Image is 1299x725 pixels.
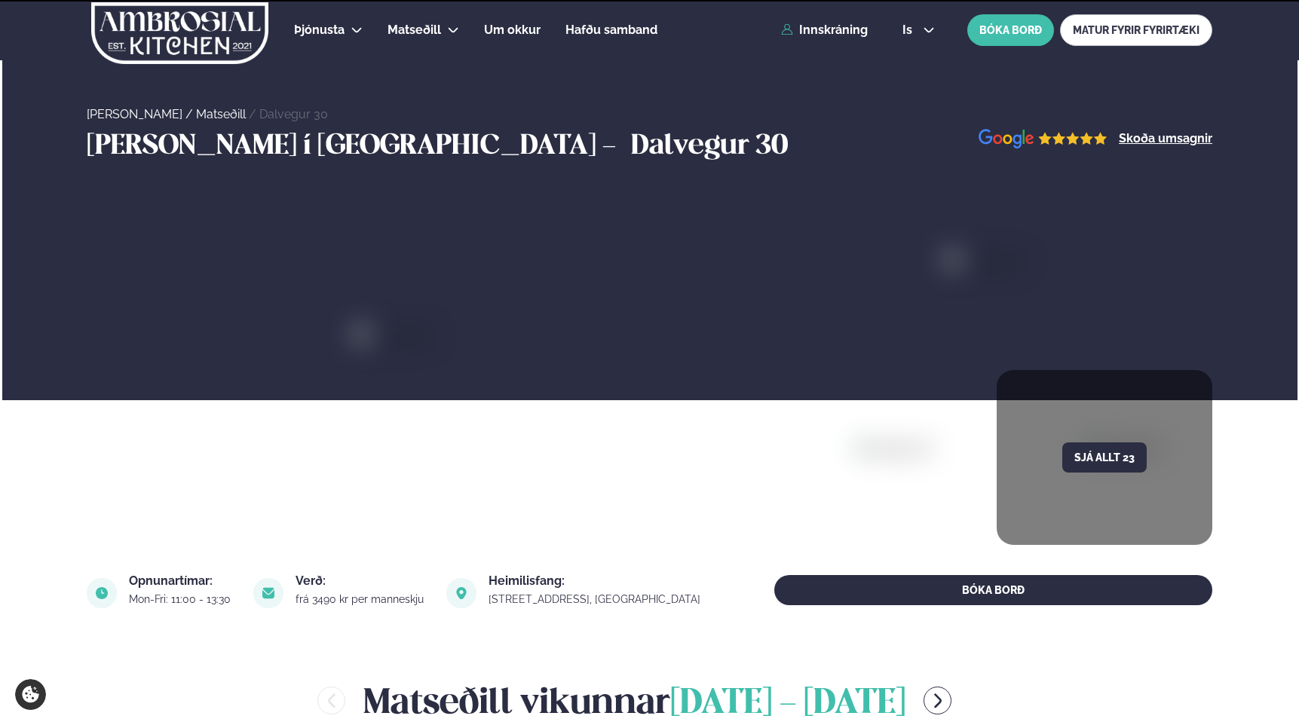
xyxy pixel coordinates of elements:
span: Þjónusta [294,23,345,37]
a: MATUR FYRIR FYRIRTÆKI [1060,14,1212,46]
a: Matseðill [196,107,246,121]
a: Cookie settings [15,679,46,710]
button: menu-btn-left [317,687,345,714]
div: Heimilisfang: [489,575,705,587]
div: Opnunartímar: [129,575,235,587]
div: Mon-Fri: 11:00 - 13:30 [129,593,235,605]
img: image alt [979,129,1108,149]
a: link [489,590,705,608]
h2: Matseðill vikunnar [363,676,905,725]
button: Sjá allt 23 [1062,442,1147,473]
button: BÓKA BORÐ [967,14,1054,46]
div: frá 3490 kr per manneskju [296,593,428,605]
span: Um okkur [484,23,541,37]
img: image alt [87,578,117,608]
a: [PERSON_NAME] [87,107,182,121]
div: Verð: [296,575,428,587]
span: Matseðill [388,23,441,37]
button: is [890,24,947,36]
h3: Dalvegur 30 [631,129,788,165]
a: Hafðu samband [565,21,657,39]
a: Matseðill [388,21,441,39]
img: image alt [446,578,476,608]
a: Um okkur [484,21,541,39]
img: image alt [856,440,1114,650]
a: Innskráning [781,23,868,37]
button: BÓKA BORÐ [774,575,1212,605]
h3: [PERSON_NAME] í [GEOGRAPHIC_DATA] - [87,129,623,165]
span: / [249,107,259,121]
a: Þjónusta [294,21,345,39]
span: is [902,24,917,36]
span: [DATE] - [DATE] [670,687,905,720]
a: Dalvegur 30 [259,107,328,121]
span: / [185,107,196,121]
a: Skoða umsagnir [1119,133,1212,145]
img: logo [90,2,270,64]
button: menu-btn-right [924,687,951,714]
span: Hafðu samband [565,23,657,37]
img: image alt [253,578,283,608]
